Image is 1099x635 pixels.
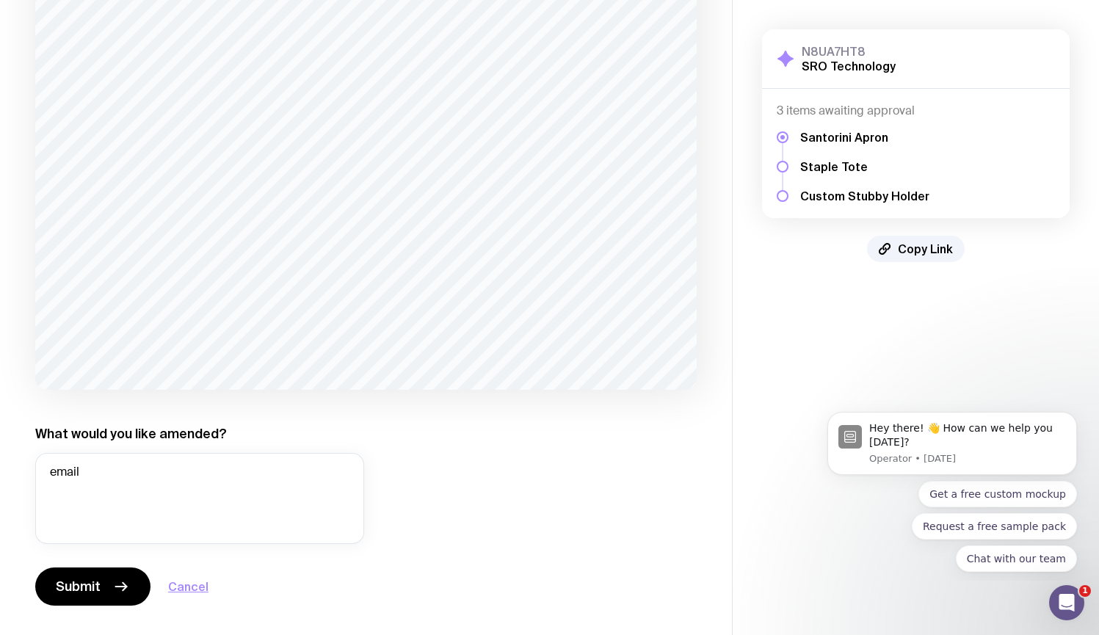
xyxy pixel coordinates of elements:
[777,104,1055,118] h4: 3 items awaiting approval
[805,399,1099,581] iframe: Intercom notifications message
[802,44,896,59] h3: N8UA7HT8
[56,578,101,595] span: Submit
[168,578,208,595] button: Cancel
[800,189,929,203] h5: Custom Stubby Holder
[800,130,929,145] h5: Santorini Apron
[867,236,965,262] button: Copy Link
[802,59,896,73] h2: SRO Technology
[1079,585,1091,597] span: 1
[898,242,953,256] span: Copy Link
[35,425,227,443] label: What would you like amended?
[800,159,929,174] h5: Staple Tote
[1049,585,1084,620] iframe: Intercom live chat
[35,567,150,606] button: Submit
